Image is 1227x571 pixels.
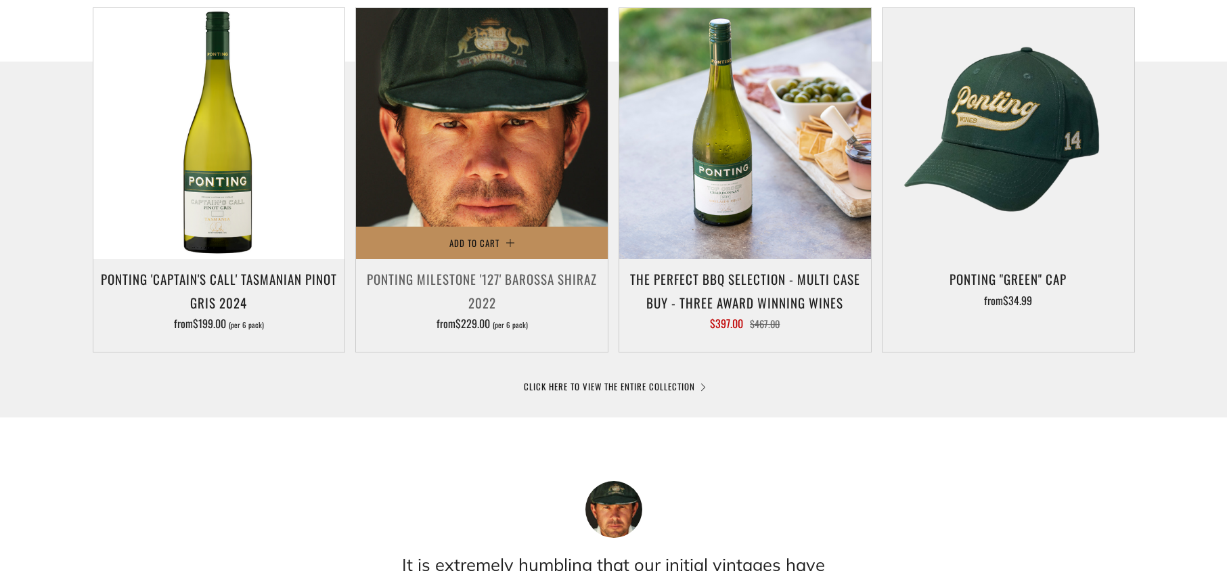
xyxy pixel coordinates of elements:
[984,292,1032,309] span: from
[229,321,264,329] span: (per 6 pack)
[493,321,528,329] span: (per 6 pack)
[524,380,704,393] a: CLICK HERE TO VIEW THE ENTIRE COLLECTION
[750,317,780,331] span: $467.00
[619,267,871,335] a: The perfect BBQ selection - MULTI CASE BUY - Three award winning wines $397.00 $467.00
[193,315,226,332] span: $199.00
[626,267,864,313] h3: The perfect BBQ selection - MULTI CASE BUY - Three award winning wines
[363,267,601,313] h3: Ponting Milestone '127' Barossa Shiraz 2022
[455,315,490,332] span: $229.00
[710,315,743,332] span: $397.00
[883,267,1134,335] a: Ponting "Green" Cap from$34.99
[93,267,345,335] a: Ponting 'Captain's Call' Tasmanian Pinot Gris 2024 from$199.00 (per 6 pack)
[889,267,1128,290] h3: Ponting "Green" Cap
[356,227,608,259] button: Add to Cart
[100,267,338,313] h3: Ponting 'Captain's Call' Tasmanian Pinot Gris 2024
[437,315,528,332] span: from
[449,236,499,250] span: Add to Cart
[1003,292,1032,309] span: $34.99
[174,315,264,332] span: from
[356,267,608,335] a: Ponting Milestone '127' Barossa Shiraz 2022 from$229.00 (per 6 pack)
